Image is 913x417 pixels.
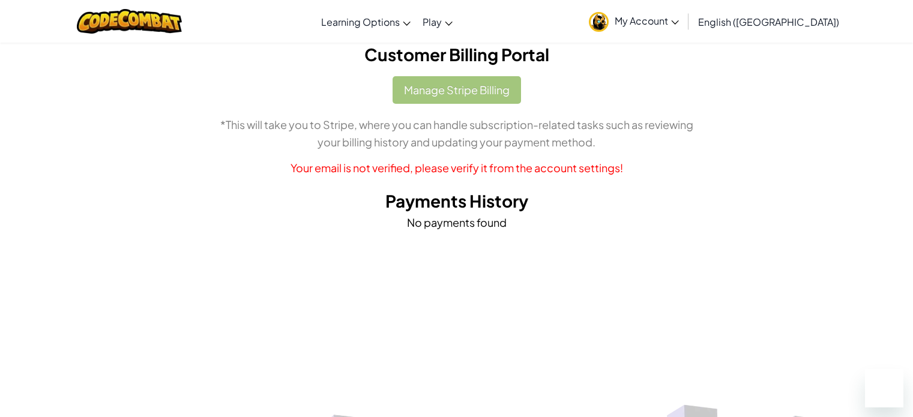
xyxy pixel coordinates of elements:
span: Learning Options [321,16,400,28]
p: Your email is not verified, please verify it from the account settings! [115,159,799,176]
a: Play [417,5,459,38]
span: My Account [615,14,679,27]
span: English ([GEOGRAPHIC_DATA]) [698,16,839,28]
h2: Payments History [115,188,799,214]
img: avatar [589,12,609,32]
span: Play [423,16,442,28]
a: English ([GEOGRAPHIC_DATA]) [692,5,845,38]
p: *This will take you to Stripe, where you can handle subscription-related tasks such as reviewing ... [115,116,799,151]
a: Learning Options [315,5,417,38]
h2: Customer Billing Portal [115,42,799,67]
img: CodeCombat logo [77,9,182,34]
a: My Account [583,2,685,40]
p: No payments found [115,214,799,231]
iframe: Button to launch messaging window [865,369,903,407]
